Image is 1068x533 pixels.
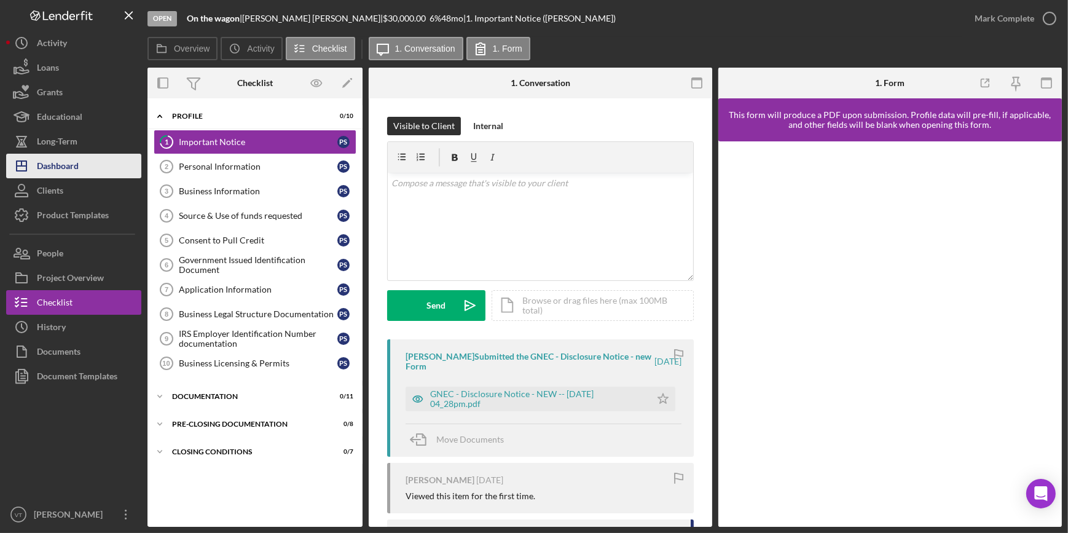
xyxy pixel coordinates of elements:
[172,448,323,456] div: Closing Conditions
[493,44,522,53] label: 1. Form
[6,364,141,389] button: Document Templates
[312,44,347,53] label: Checklist
[165,335,168,342] tspan: 9
[165,286,168,293] tspan: 7
[463,14,616,23] div: | 1. Important Notice ([PERSON_NAME])
[179,329,337,349] div: IRS Employer Identification Number documentation
[31,502,111,530] div: [PERSON_NAME]
[383,14,430,23] div: $30,000.00
[187,13,240,23] b: On the wagon
[962,6,1062,31] button: Mark Complete
[337,234,350,247] div: P S
[331,113,353,120] div: 0 / 10
[154,253,356,277] a: 6Government Issued Identification DocumentPS
[165,310,168,318] tspan: 8
[221,37,282,60] button: Activity
[331,393,353,400] div: 0 / 11
[165,138,168,146] tspan: 1
[441,14,463,23] div: 48 mo
[154,277,356,302] a: 7Application InformationPS
[473,117,503,135] div: Internal
[165,188,168,195] tspan: 3
[406,352,653,371] div: [PERSON_NAME] Submitted the GNEC - Disclosure Notice - new Form
[331,420,353,428] div: 0 / 8
[427,290,446,321] div: Send
[237,78,273,88] div: Checklist
[369,37,463,60] button: 1. Conversation
[154,326,356,351] a: 9IRS Employer Identification Number documentationPS
[179,137,337,147] div: Important Notice
[406,475,474,485] div: [PERSON_NAME]
[37,339,80,367] div: Documents
[179,186,337,196] div: Business Information
[165,237,168,244] tspan: 5
[724,110,1056,130] div: This form will produce a PDF upon submission. Profile data will pre-fill, if applicable, and othe...
[337,308,350,320] div: P S
[975,6,1034,31] div: Mark Complete
[387,117,461,135] button: Visible to Client
[242,14,383,23] div: [PERSON_NAME] [PERSON_NAME] |
[179,162,337,172] div: Personal Information
[154,179,356,203] a: 3Business InformationPS
[154,351,356,376] a: 10Business Licensing & PermitsPS
[154,228,356,253] a: 5Consent to Pull CreditPS
[337,210,350,222] div: P S
[6,339,141,364] button: Documents
[286,37,355,60] button: Checklist
[37,364,117,392] div: Document Templates
[179,309,337,319] div: Business Legal Structure Documentation
[337,357,350,369] div: P S
[337,160,350,173] div: P S
[179,285,337,294] div: Application Information
[406,387,675,411] button: GNEC - Disclosure Notice - NEW -- [DATE] 04_28pm.pdf
[337,259,350,271] div: P S
[172,420,323,428] div: Pre-Closing Documentation
[387,290,485,321] button: Send
[6,502,141,527] button: VT[PERSON_NAME]
[154,302,356,326] a: 8Business Legal Structure DocumentationPS
[179,358,337,368] div: Business Licensing & Permits
[511,78,570,88] div: 1. Conversation
[406,491,535,501] div: Viewed this item for the first time.
[179,255,337,275] div: Government Issued Identification Document
[466,37,530,60] button: 1. Form
[172,393,323,400] div: Documentation
[654,357,681,366] time: 2025-08-16 20:28
[154,203,356,228] a: 4Source & Use of funds requestedPS
[165,212,169,219] tspan: 4
[147,11,177,26] div: Open
[337,136,350,148] div: P S
[467,117,509,135] button: Internal
[174,44,210,53] label: Overview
